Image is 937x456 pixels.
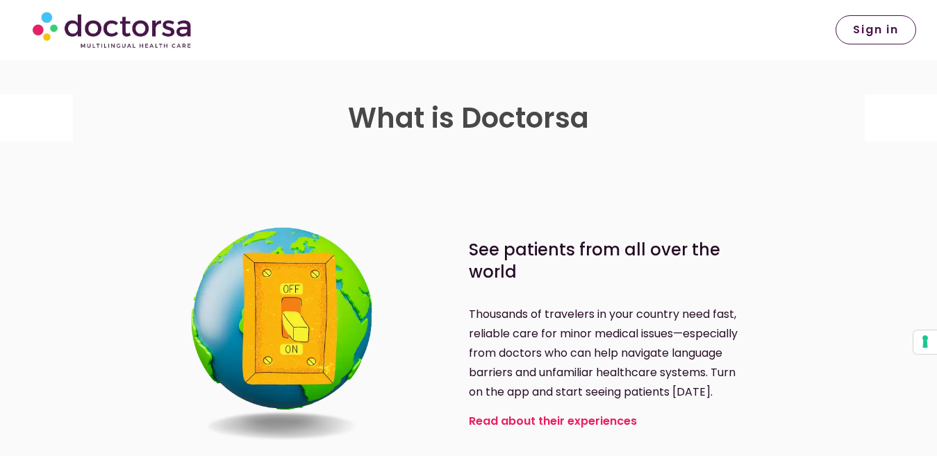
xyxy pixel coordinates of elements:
[469,305,746,402] p: Thousands of travelers in your country need fast, reliable care for minor medical issues—especial...
[836,15,916,44] a: Sign in
[469,239,724,283] p: See patients from all over the world
[853,24,899,35] span: Sign in
[469,413,637,429] a: Read about their experiences
[80,101,858,135] h2: What is Doctorsa
[913,330,937,354] button: Your consent preferences for tracking technologies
